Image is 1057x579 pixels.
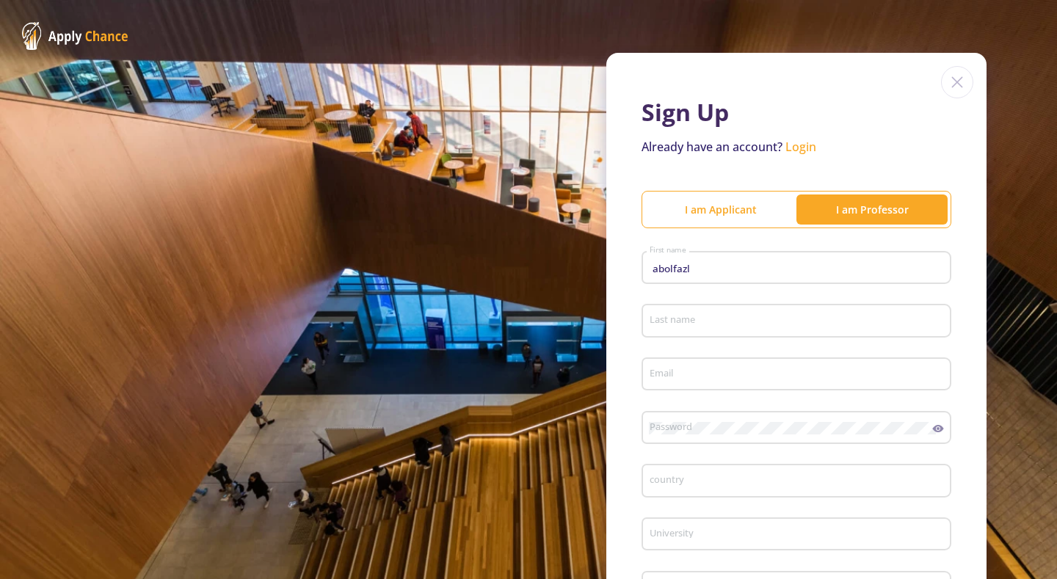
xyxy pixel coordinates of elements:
[796,202,948,217] div: I am Professor
[642,98,951,126] h1: Sign Up
[642,138,951,156] p: Already have an account?
[941,66,973,98] img: close icon
[785,139,816,155] a: Login
[645,202,796,217] div: I am Applicant
[22,22,128,50] img: ApplyChance Logo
